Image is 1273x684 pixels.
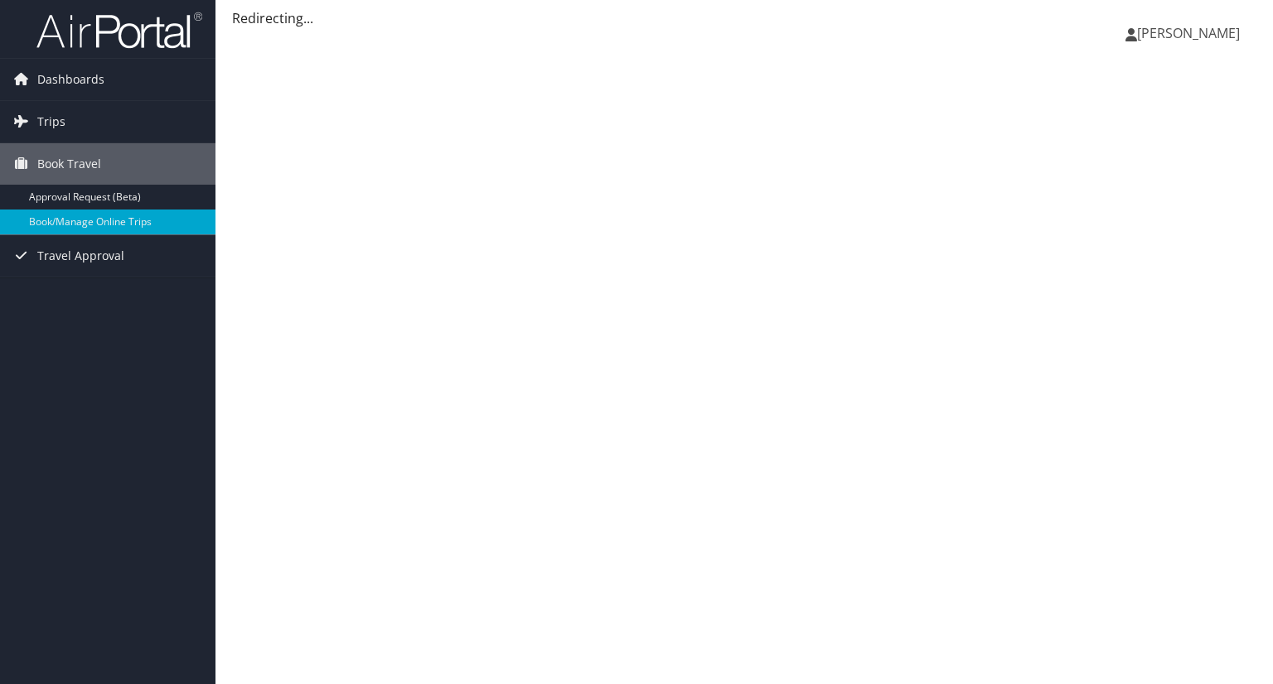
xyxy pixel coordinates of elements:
[1125,8,1256,58] a: [PERSON_NAME]
[37,101,65,142] span: Trips
[37,59,104,100] span: Dashboards
[37,143,101,185] span: Book Travel
[232,8,1256,28] div: Redirecting...
[1137,24,1240,42] span: [PERSON_NAME]
[36,11,202,50] img: airportal-logo.png
[37,235,124,277] span: Travel Approval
